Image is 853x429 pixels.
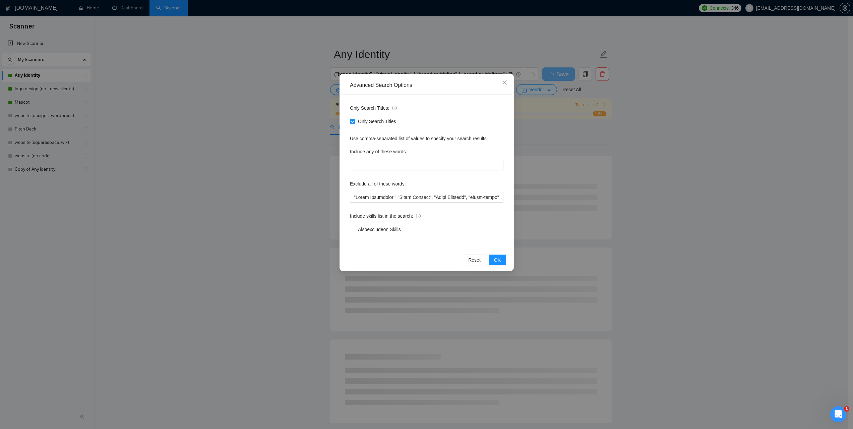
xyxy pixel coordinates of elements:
[496,74,514,92] button: Close
[488,255,506,265] button: OK
[463,255,486,265] button: Reset
[350,135,503,142] div: Use comma-separated list of values to specify your search results.
[350,178,406,189] label: Exclude all of these words:
[494,256,500,264] span: OK
[830,406,846,422] iframe: Intercom live chat
[502,80,507,85] span: close
[350,82,503,89] div: Advanced Search Options
[392,106,397,110] span: info-circle
[468,256,481,264] span: Reset
[355,226,404,233] span: Also exclude on Skills
[350,212,421,220] span: Include skills list in the search:
[355,118,399,125] span: Only Search Titles
[350,146,407,157] label: Include any of these words:
[350,104,397,112] span: Only Search Titles:
[416,214,421,218] span: info-circle
[844,406,849,412] span: 1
